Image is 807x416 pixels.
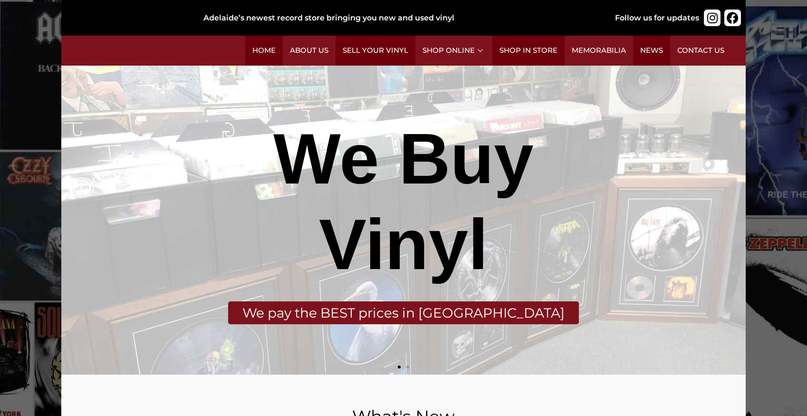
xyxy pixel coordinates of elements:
a: Memorabilia [565,36,633,66]
div: We Buy Vinyl [193,116,614,287]
div: Follow us for updates [615,12,699,24]
a: We Buy VinylWe pay the BEST prices in [GEOGRAPHIC_DATA] [61,66,746,375]
span: Go to slide 1 [398,366,401,368]
a: Sell Your Vinyl [336,36,415,66]
a: Shop Online [415,36,492,66]
a: Home [245,36,283,66]
div: 1 / 2 [61,66,746,375]
a: News [633,36,670,66]
span: Go to slide 2 [406,366,409,368]
div: Slides [61,66,746,375]
a: About Us [283,36,336,66]
div: We pay the BEST prices in [GEOGRAPHIC_DATA] [228,301,579,324]
div: Adelaide’s newest record store bringing you new and used vinyl [203,12,585,24]
a: Shop in Store [492,36,565,66]
a: Contact Us [670,36,731,66]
